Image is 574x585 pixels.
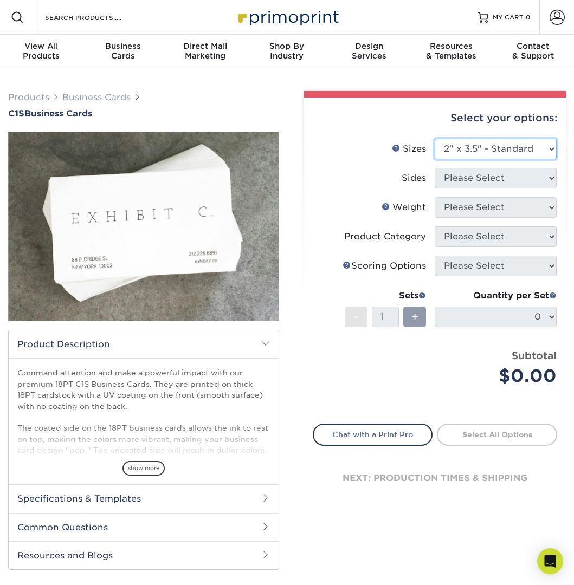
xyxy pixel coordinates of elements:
a: Shop ByIndustry [246,35,328,69]
span: Direct Mail [164,41,246,51]
span: Contact [492,41,574,51]
span: Resources [410,41,492,51]
div: Sets [345,289,426,302]
img: C1S 01 [8,91,279,362]
div: Product Category [344,230,426,243]
div: Marketing [164,41,246,61]
div: Sizes [392,142,426,155]
h2: Specifications & Templates [9,484,279,512]
span: MY CART [493,13,524,22]
div: & Support [492,41,574,61]
div: Industry [246,41,328,61]
span: Design [328,41,410,51]
strong: Subtotal [512,349,557,361]
span: - [354,309,359,325]
a: Contact& Support [492,35,574,69]
div: Weight [382,201,426,214]
div: Select your options: [313,97,558,139]
span: Business [82,41,164,51]
img: Primoprint [233,5,341,29]
input: SEARCH PRODUCTS..... [44,11,150,24]
a: Direct MailMarketing [164,35,246,69]
span: show more [122,461,165,476]
h2: Product Description [9,330,279,358]
h2: Common Questions [9,513,279,541]
div: Sides [402,172,426,185]
div: Scoring Options [343,259,426,272]
div: Quantity per Set [435,289,557,302]
p: Command attention and make a powerful impact with our premium 18PT C1S Business Cards. They are p... [17,367,270,533]
span: Shop By [246,41,328,51]
div: $0.00 [443,363,557,389]
a: Chat with a Print Pro [313,424,433,445]
a: Select All Options [437,424,557,445]
span: 0 [526,14,531,21]
div: next: production times & shipping [313,446,558,511]
a: DesignServices [328,35,410,69]
span: + [411,309,418,325]
div: & Templates [410,41,492,61]
div: Cards [82,41,164,61]
div: Open Intercom Messenger [537,548,563,574]
a: BusinessCards [82,35,164,69]
h2: Resources and Blogs [9,541,279,569]
span: C1S [8,108,24,119]
a: Resources& Templates [410,35,492,69]
div: Services [328,41,410,61]
a: Business Cards [62,92,131,102]
h1: Business Cards [8,108,279,119]
a: Products [8,92,49,102]
a: C1SBusiness Cards [8,108,279,119]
